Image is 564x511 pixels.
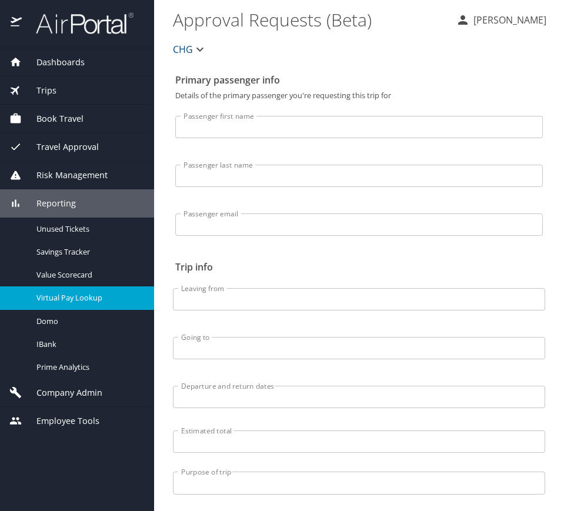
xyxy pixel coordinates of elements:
[175,92,543,99] p: Details of the primary passenger you're requesting this trip for
[173,1,446,38] h1: Approval Requests (Beta)
[36,223,140,235] span: Unused Tickets
[36,362,140,373] span: Prime Analytics
[36,292,140,303] span: Virtual Pay Lookup
[22,84,56,97] span: Trips
[11,12,23,35] img: icon-airportal.png
[175,258,543,276] h2: Trip info
[36,339,140,350] span: IBank
[22,197,76,210] span: Reporting
[451,9,551,31] button: [PERSON_NAME]
[470,13,546,27] p: [PERSON_NAME]
[175,71,543,89] h2: Primary passenger info
[173,41,193,58] span: CHG
[22,56,85,69] span: Dashboards
[22,169,108,182] span: Risk Management
[22,386,102,399] span: Company Admin
[23,12,134,35] img: airportal-logo.png
[36,316,140,327] span: Domo
[36,269,140,280] span: Value Scorecard
[36,246,140,258] span: Savings Tracker
[168,38,212,61] button: CHG
[22,415,99,427] span: Employee Tools
[22,141,99,153] span: Travel Approval
[22,112,84,125] span: Book Travel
